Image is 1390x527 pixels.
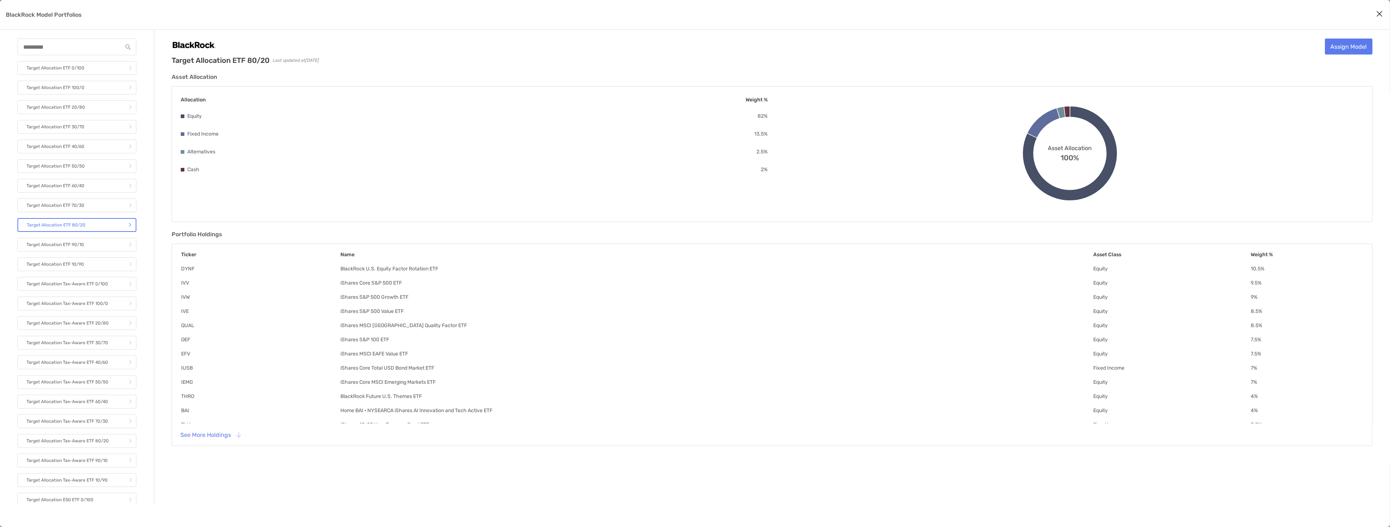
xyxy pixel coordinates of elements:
a: Target Allocation ETF 10/90 [17,257,136,271]
td: 7.5 % [1251,350,1363,357]
p: Target Allocation ETF 10/90 [27,260,84,269]
a: Target Allocation Tax-Aware ETF 0/100 [17,277,136,291]
p: Target Allocation ETF 0/100 [27,64,84,73]
td: Fixed Income [1093,365,1251,371]
th: Weight % [1251,251,1363,258]
p: Target Allocation ETF 80/20 [27,221,85,230]
p: Target Allocation Tax-Aware ETF 30/70 [27,338,108,347]
a: Assign Model [1325,39,1373,55]
th: Ticker [181,251,340,258]
span: Last updated at [DATE] [272,58,319,63]
a: Target Allocation Tax-Aware ETF 50/50 [17,375,136,389]
p: Target Allocation Tax-Aware ETF 100/0 [27,299,108,308]
p: Target Allocation Tax-Aware ETF 20/80 [27,319,109,328]
td: iShares S&P 500 Value ETF [340,308,1093,315]
p: Target Allocation ETF 100/0 [27,83,84,92]
p: Target Allocation ETF 70/30 [27,201,84,210]
td: Equity [1093,308,1251,315]
td: Equity [1093,336,1251,343]
p: Allocation [181,95,206,104]
td: IVW [181,294,340,301]
span: 100% [1061,152,1079,162]
a: Target Allocation Tax-Aware ETF 70/30 [17,414,136,428]
td: Equity [1093,379,1251,386]
h3: Portfolio Holdings [172,231,1373,238]
p: 2.5 % [756,147,768,156]
td: 3.5 % [1251,421,1363,428]
a: Target Allocation Tax-Aware ETF 90/10 [17,454,136,467]
img: input icon [125,44,131,50]
td: Home BAI • NYSEARCA iShares AI Innovation and Tech Active ETF [340,407,1093,414]
p: Target Allocation Tax-Aware ETF 50/50 [27,378,108,387]
h3: Asset Allocation [172,73,1373,80]
a: Target Allocation Tax-Aware ETF 30/70 [17,336,136,350]
p: Target Allocation ESG ETF 0/100 [27,495,93,504]
p: Equity [187,112,202,121]
a: Target Allocation ETF 0/100 [17,61,136,75]
td: Equity [1093,407,1251,414]
th: Asset Class [1093,251,1251,258]
p: 82 % [758,112,768,121]
img: Company Logo [172,39,217,53]
td: BlackRock U.S. Equity Factor Rotation ETF [340,265,1093,272]
p: Target Allocation Tax-Aware ETF 90/10 [27,456,108,465]
p: Target Allocation ETF 60/40 [27,181,84,190]
a: Target Allocation Tax-Aware ETF 60/40 [17,395,136,409]
a: Target Allocation ETF 70/30 [17,198,136,212]
a: Target Allocation Tax-Aware ETF 80/20 [17,434,136,448]
td: Equity [1093,322,1251,329]
a: Target Allocation ETF 50/50 [17,159,136,173]
td: Equity [1093,265,1251,272]
a: Target Allocation Tax-Aware ETF 100/0 [17,297,136,310]
td: THRO [181,393,340,400]
a: Target Allocation ESG ETF 0/100 [17,493,136,507]
p: Target Allocation ETF 90/10 [27,240,84,249]
a: Target Allocation ETF 30/70 [17,120,136,134]
td: 8.5 % [1251,322,1363,329]
td: 10.5 % [1251,265,1363,272]
td: Equity [1093,350,1251,357]
p: Target Allocation ETF 30/70 [27,122,84,132]
td: QUAL [181,322,340,329]
p: Cash [187,165,199,174]
a: Target Allocation Tax-Aware ETF 10/90 [17,473,136,487]
p: Target Allocation Tax-Aware ETF 70/30 [27,417,108,426]
p: Weight % [746,95,768,104]
a: Target Allocation Tax-Aware ETF 40/60 [17,355,136,369]
td: IEMG [181,379,340,386]
p: Target Allocation Tax-Aware ETF 60/40 [27,397,108,406]
p: Target Allocation ETF 20/80 [27,103,85,112]
td: IVE [181,308,340,315]
span: Asset Allocation [1048,145,1092,152]
h2: Target Allocation ETF 80/20 [172,56,269,65]
p: 2 % [761,165,768,174]
td: DYNF [181,265,340,272]
td: iShares Core S&P 500 ETF [340,279,1093,286]
td: 4 % [1251,393,1363,400]
p: Target Allocation ETF 40/60 [27,142,84,151]
p: Target Allocation ETF 50/50 [27,162,85,171]
a: Target Allocation Tax-Aware ETF 20/80 [17,316,136,330]
td: Equity [1093,294,1251,301]
td: 7.5 % [1251,336,1363,343]
a: Target Allocation ETF 40/60 [17,140,136,153]
p: 13.5 % [754,129,768,138]
p: Target Allocation Tax-Aware ETF 40/60 [27,358,108,367]
td: iShares S&P 100 ETF [340,336,1093,343]
td: 7 % [1251,365,1363,371]
td: iShares S&P 500 Growth ETF [340,294,1093,301]
td: BAI [181,407,340,414]
button: See More Holdings [175,427,247,443]
td: iShares MSCI EAFE Value ETF [340,350,1093,357]
a: Target Allocation ETF 20/80 [17,100,136,114]
p: Target Allocation Tax-Aware ETF 80/20 [27,437,109,446]
a: Target Allocation ETF 90/10 [17,238,136,252]
p: BlackRock Model Portfolios [6,10,82,19]
p: Target Allocation Tax-Aware ETF 0/100 [27,279,108,289]
td: TLH [181,421,340,428]
td: EFV [181,350,340,357]
td: 7 % [1251,379,1363,386]
p: Alternatives [187,147,215,156]
a: Target Allocation ETF 100/0 [17,81,136,94]
th: Name [340,251,1093,258]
